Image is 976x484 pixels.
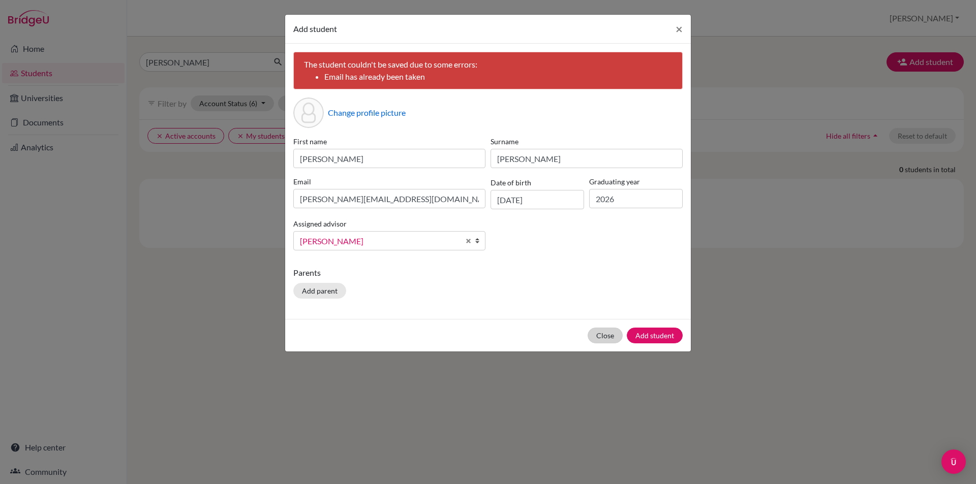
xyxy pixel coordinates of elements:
span: Add student [293,24,337,34]
span: [PERSON_NAME] [300,235,460,248]
div: The student couldn't be saved due to some errors: [293,52,683,89]
input: dd/mm/yyyy [491,190,584,209]
button: Add student [627,328,683,343]
span: × [676,21,683,36]
button: Close [667,15,691,43]
p: Parents [293,267,683,279]
label: Assigned advisor [293,218,347,229]
button: Add parent [293,283,346,299]
div: Open Intercom Messenger [941,449,966,474]
label: Date of birth [491,177,531,188]
li: Email has already been taken [324,71,672,83]
button: Close [588,328,623,343]
label: Surname [491,136,683,147]
label: Email [293,176,485,187]
div: Profile picture [293,98,324,128]
label: First name [293,136,485,147]
label: Graduating year [589,176,683,187]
